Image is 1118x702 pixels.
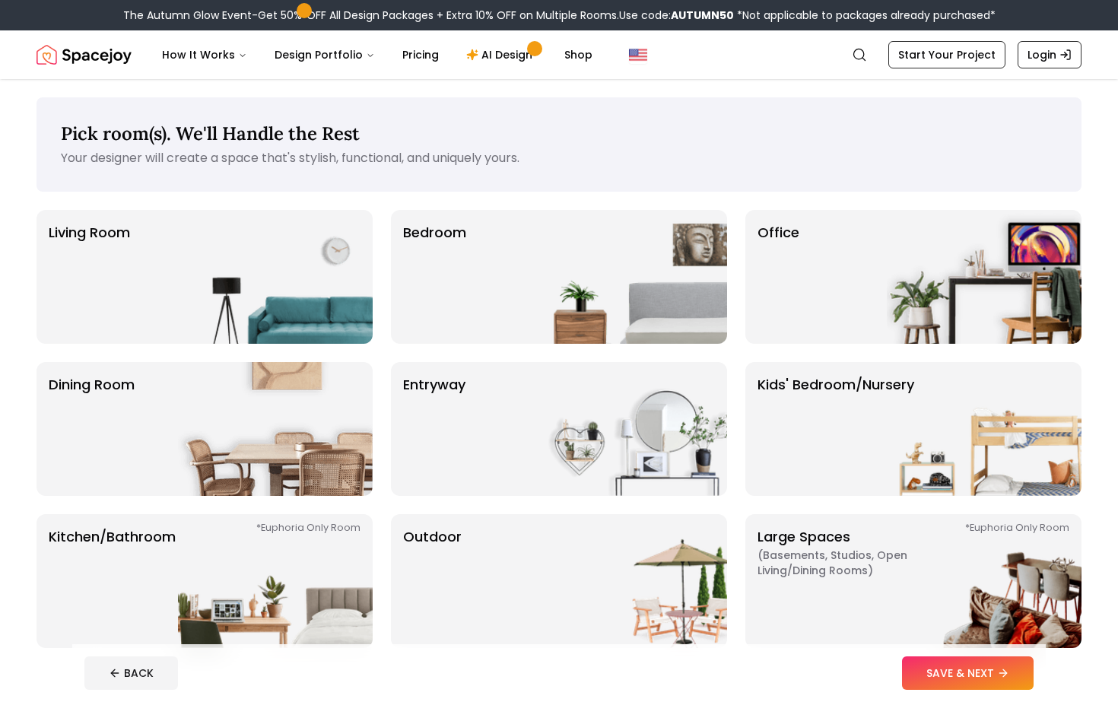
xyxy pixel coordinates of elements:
[758,548,948,578] span: ( Basements, Studios, Open living/dining rooms )
[61,122,360,145] span: Pick room(s). We'll Handle the Rest
[178,514,373,648] img: Kitchen/Bathroom *Euphoria Only
[37,40,132,70] img: Spacejoy Logo
[403,222,466,332] p: Bedroom
[734,8,996,23] span: *Not applicable to packages already purchased*
[454,40,549,70] a: AI Design
[390,40,451,70] a: Pricing
[37,30,1081,79] nav: Global
[552,40,605,70] a: Shop
[758,222,799,332] p: Office
[61,149,1057,167] p: Your designer will create a space that's stylish, functional, and uniquely yours.
[758,374,914,484] p: Kids' Bedroom/Nursery
[49,374,135,484] p: Dining Room
[902,656,1034,690] button: SAVE & NEXT
[123,8,996,23] div: The Autumn Glow Event-Get 50% OFF All Design Packages + Extra 10% OFF on Multiple Rooms.
[49,526,176,636] p: Kitchen/Bathroom
[84,656,178,690] button: BACK
[532,362,727,496] img: entryway
[178,362,373,496] img: Dining Room
[150,40,259,70] button: How It Works
[619,8,734,23] span: Use code:
[888,41,1005,68] a: Start Your Project
[178,210,373,344] img: Living Room
[262,40,387,70] button: Design Portfolio
[532,514,727,648] img: Outdoor
[629,46,647,64] img: United States
[758,526,948,636] p: Large Spaces
[150,40,605,70] nav: Main
[403,374,465,484] p: entryway
[887,514,1081,648] img: Large Spaces *Euphoria Only
[887,210,1081,344] img: Office
[532,210,727,344] img: Bedroom
[49,222,130,332] p: Living Room
[37,40,132,70] a: Spacejoy
[887,362,1081,496] img: Kids' Bedroom/Nursery
[403,526,462,636] p: Outdoor
[1018,41,1081,68] a: Login
[671,8,734,23] b: AUTUMN50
